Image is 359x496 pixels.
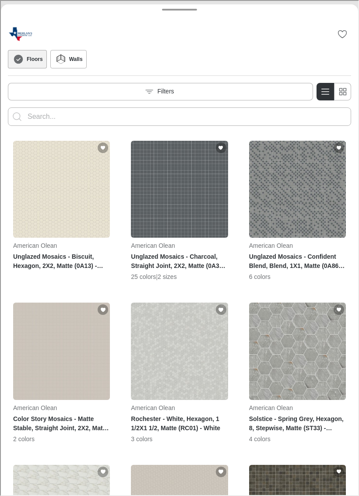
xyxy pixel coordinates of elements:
h4: Unglazed Mosaics - Charcoal, Straight Joint, 2X2, Matte (0A33) - Charcoal [130,251,227,270]
button: Add Mythique Marble - Calacatta Venecia, Hexagon, 8, Matte (MY11) to favorites [97,466,107,476]
button: Add Solstice - Spring Grey, Hexagon, 8, Stepwise, Matte (ST33) to favorites [333,303,343,314]
div: Product List Mode Selector [316,82,350,100]
button: Switch to detail view [316,82,333,100]
p: Filters [156,86,173,95]
h4: Unglazed Mosaics - Confident Blend, Blend, 1X1, Matte (0A86) - Confident Blend [248,251,345,270]
h4: Solstice - Spring Grey, Hexagon, 8, Stepwise, Matte (ST33) - Spring Grey [248,414,345,432]
button: Add Unglazed Mosaics - Charcoal, Straight Joint, 2X2, Matte (0A33) to favorites [215,142,225,152]
p: American Olean [130,403,227,412]
img: Rochester - White, Hexagon, 1 1/2X1 1/2, Matte (RC01). Link opens in a new window. [130,302,227,399]
img: Unglazed Mosaics - Biscuit, Hexagon, 2X2, Matte (0A13). Link opens in a new window. [12,140,109,237]
h4: Color Story Mosaics - Matte Stable, Straight Joint, 2X2, Matte (52) - Matte Stable [12,414,109,432]
button: Add Rochester - White, Hexagon, 1 1/2X1 1/2, Matte (RC01) to favorites [215,303,225,314]
button: Switch to simple view [333,82,350,100]
p: 4 colors [248,434,345,443]
button: No favorites [333,25,350,42]
button: Add Primstone - Buff, Hexagon, 1 1/2X1 1/2, Matte (PR60) to favorites [215,466,225,476]
p: 6 colors [248,271,345,281]
button: Add Color Story Mosaics - Matte Stable, Straight Joint, 2X2, Matte (52) to favorites [97,303,107,314]
img: Unglazed Mosaics - Confident Blend, Blend, 1X1, Matte (0A86). Link opens in a new window. [248,140,345,237]
button: Add Unglazed Mosaics - Biscuit, Hexagon, 2X2, Matte (0A13) to favorites [97,142,107,152]
p: American Olean [12,403,109,412]
p: American Olean [248,240,345,250]
input: Enter products to search for [27,109,331,123]
p: 2 colors [12,434,109,443]
p: American Olean [248,403,345,412]
h6: Walls [68,54,82,62]
a: Go to Merlan's Flooring LLC's website. [7,25,33,42]
h4: Rochester - White, Hexagon, 1 1/2X1 1/2, Matte (RC01) - White [130,414,227,432]
h6: Floors [26,54,42,62]
h4: Unglazed Mosaics - Biscuit, Hexagon, 2X2, Matte (0A13) - Biscuit [12,251,109,270]
p: American Olean [130,240,227,250]
div: See Color Story Mosaics - Matte Stable, Straight Joint, 2X2, Matte (52) in the room [7,296,114,448]
img: Logo representing Merlan's Flooring LLC. [7,25,33,42]
div: See Solstice - Spring Grey, Hexagon, 8, Stepwise, Matte (ST33) in the room [243,296,350,448]
p: American Olean [12,240,109,250]
p: 25 colors 2 sizes [130,271,227,281]
strong: | [155,272,157,279]
div: See Unglazed Mosaics - Charcoal, Straight Joint, 2X2, Matte (0A33) in the room [125,135,232,286]
button: Add Unglazed Mosaics - Confident Blend, Blend, 1X1, Matte (0A86) to favorites [333,142,343,152]
img: Solstice - Spring Grey, Hexagon, 8, Stepwise, Matte (ST33). Link opens in a new window. [248,302,345,399]
button: Walls [49,49,86,68]
img: Unglazed Mosaics - Charcoal, Straight Joint, 2X2, Matte (0A33). Link opens in a new window. [130,140,227,237]
div: See Unglazed Mosaics - Biscuit, Hexagon, 2X2, Matte (0A13) in the room [7,135,114,286]
p: 3 colors [130,434,227,443]
button: Floors [7,49,46,68]
div: See Unglazed Mosaics - Confident Blend, Blend, 1X1, Matte (0A86) in the room [243,135,350,286]
div: See Rochester - White, Hexagon, 1 1/2X1 1/2, Matte (RC01) in the room [125,296,232,448]
button: Open the filters menu [7,82,312,100]
button: Add Constant - Mahogany, Straight Joint, 2X2, Matte (CN69) to favorites [333,466,343,476]
img: Color Story Mosaics - Matte Stable, Straight Joint, 2X2, Matte (52). Link opens in a new window. [12,302,109,399]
